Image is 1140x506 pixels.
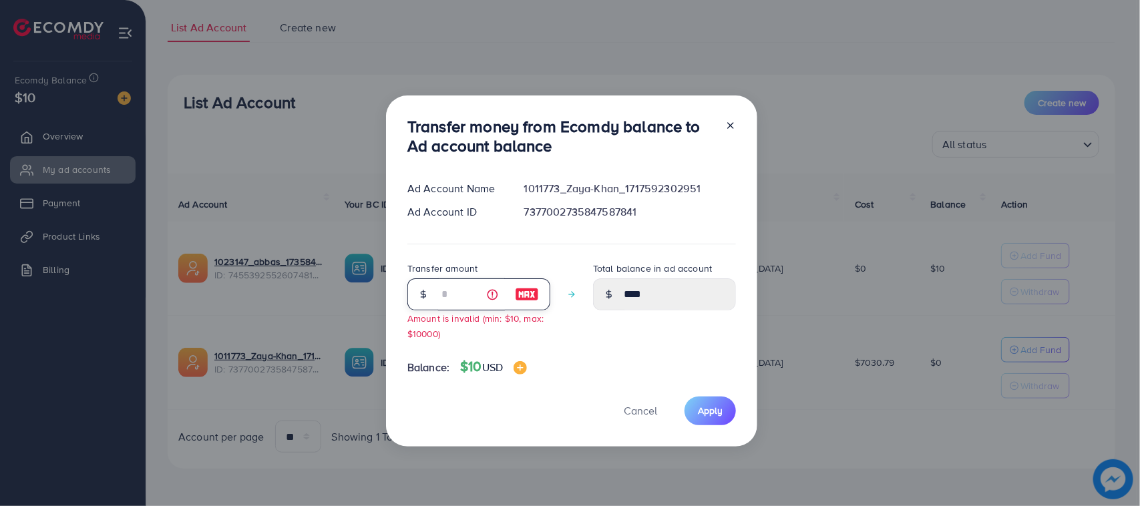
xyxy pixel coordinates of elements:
button: Apply [685,397,736,425]
div: 1011773_Zaya-Khan_1717592302951 [514,181,747,196]
label: Total balance in ad account [593,262,712,275]
div: Ad Account Name [397,181,514,196]
img: image [515,286,539,302]
h4: $10 [460,358,527,375]
img: image [514,361,527,374]
h3: Transfer money from Ecomdy balance to Ad account balance [407,117,715,156]
span: Balance: [407,360,449,375]
span: Cancel [624,403,657,418]
label: Transfer amount [407,262,478,275]
div: 7377002735847587841 [514,204,747,220]
button: Cancel [607,397,674,425]
small: Amount is invalid (min: $10, max: $10000) [407,312,544,340]
div: Ad Account ID [397,204,514,220]
span: Apply [698,404,723,417]
span: USD [482,360,503,374]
